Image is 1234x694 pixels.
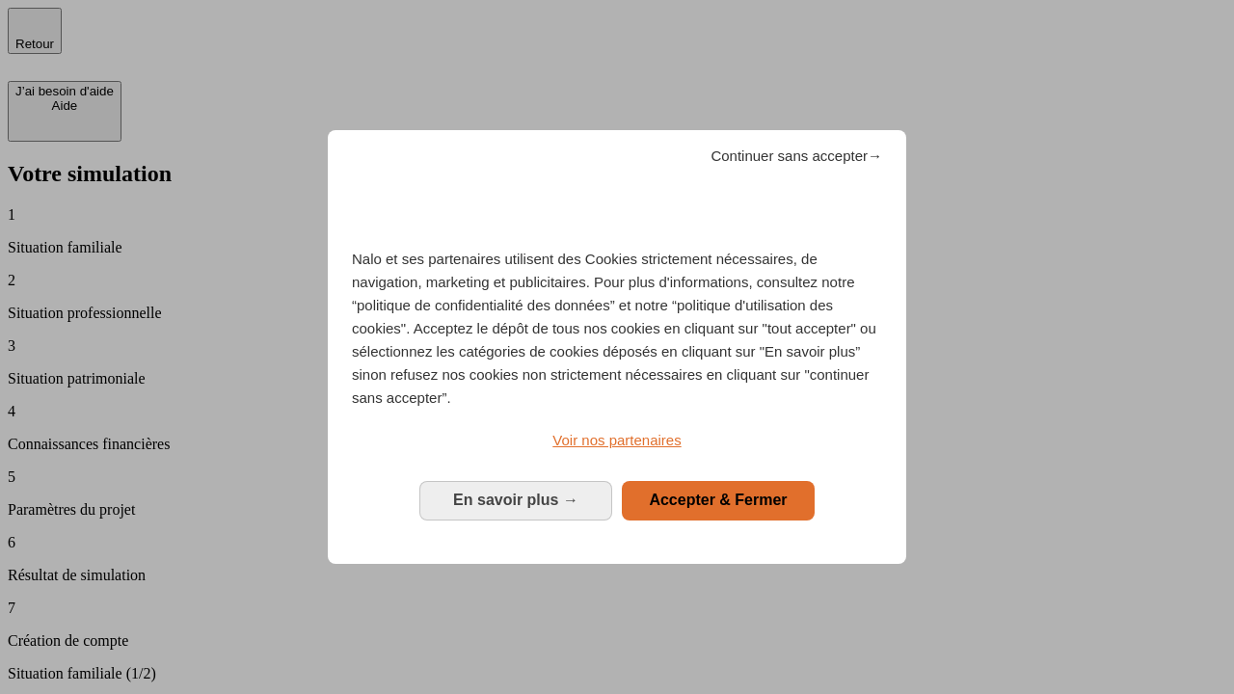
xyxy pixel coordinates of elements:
span: Accepter & Fermer [649,492,787,508]
span: Continuer sans accepter→ [711,145,882,168]
div: Bienvenue chez Nalo Gestion du consentement [328,130,906,563]
p: Nalo et ses partenaires utilisent des Cookies strictement nécessaires, de navigation, marketing e... [352,248,882,410]
span: Voir nos partenaires [552,432,681,448]
button: En savoir plus: Configurer vos consentements [419,481,612,520]
button: Accepter & Fermer: Accepter notre traitement des données et fermer [622,481,815,520]
img: Logo [571,178,663,236]
a: Voir nos partenaires [352,429,882,452]
span: En savoir plus → [453,492,578,508]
